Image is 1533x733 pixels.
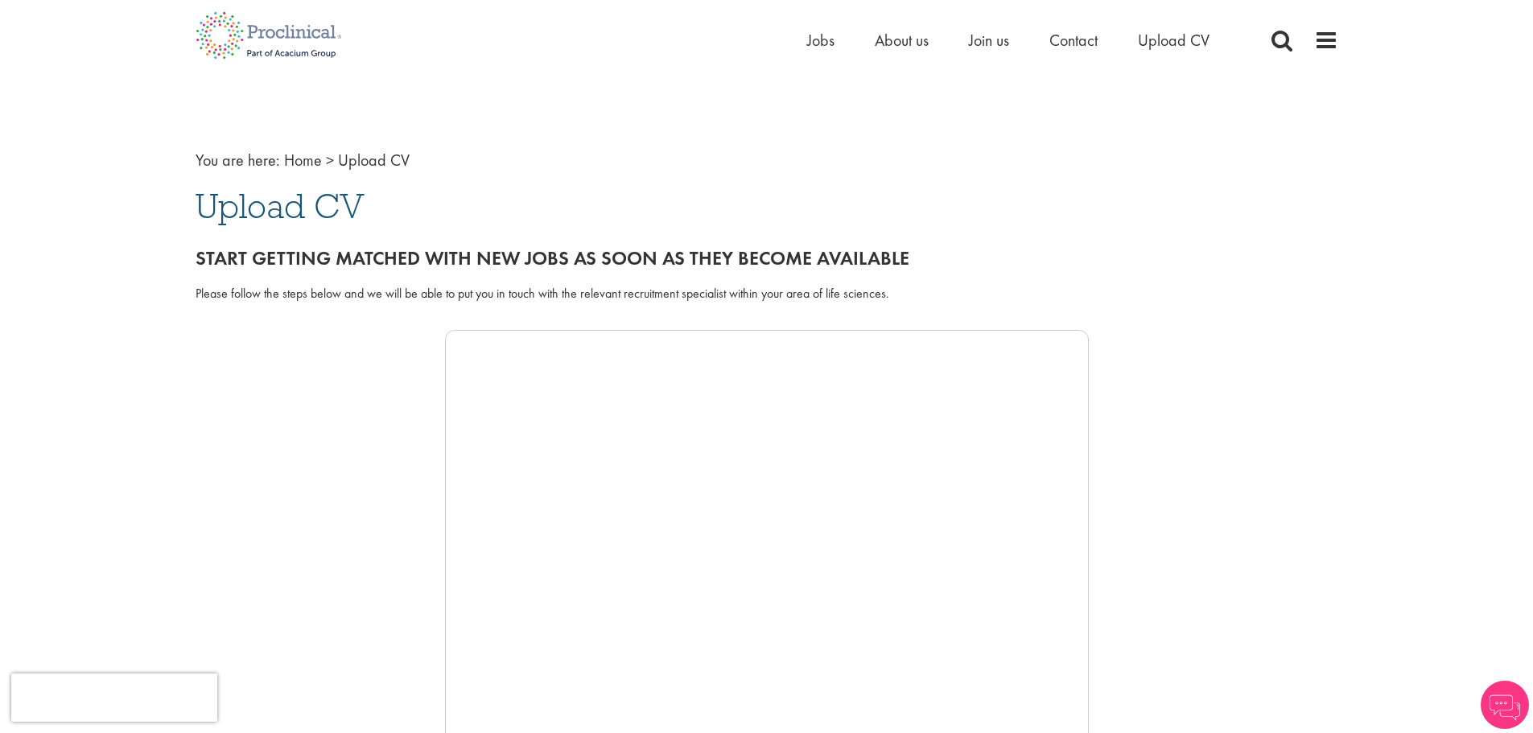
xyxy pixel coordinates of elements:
div: Please follow the steps below and we will be able to put you in touch with the relevant recruitme... [196,285,1338,303]
a: Contact [1049,30,1098,51]
a: breadcrumb link [284,150,322,171]
span: You are here: [196,150,280,171]
span: > [326,150,334,171]
span: Upload CV [196,184,365,228]
h2: Start getting matched with new jobs as soon as they become available [196,248,1338,269]
a: Jobs [807,30,834,51]
a: About us [875,30,929,51]
img: Chatbot [1481,681,1529,729]
span: Upload CV [338,150,410,171]
iframe: reCAPTCHA [11,673,217,722]
a: Upload CV [1138,30,1210,51]
a: Join us [969,30,1009,51]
